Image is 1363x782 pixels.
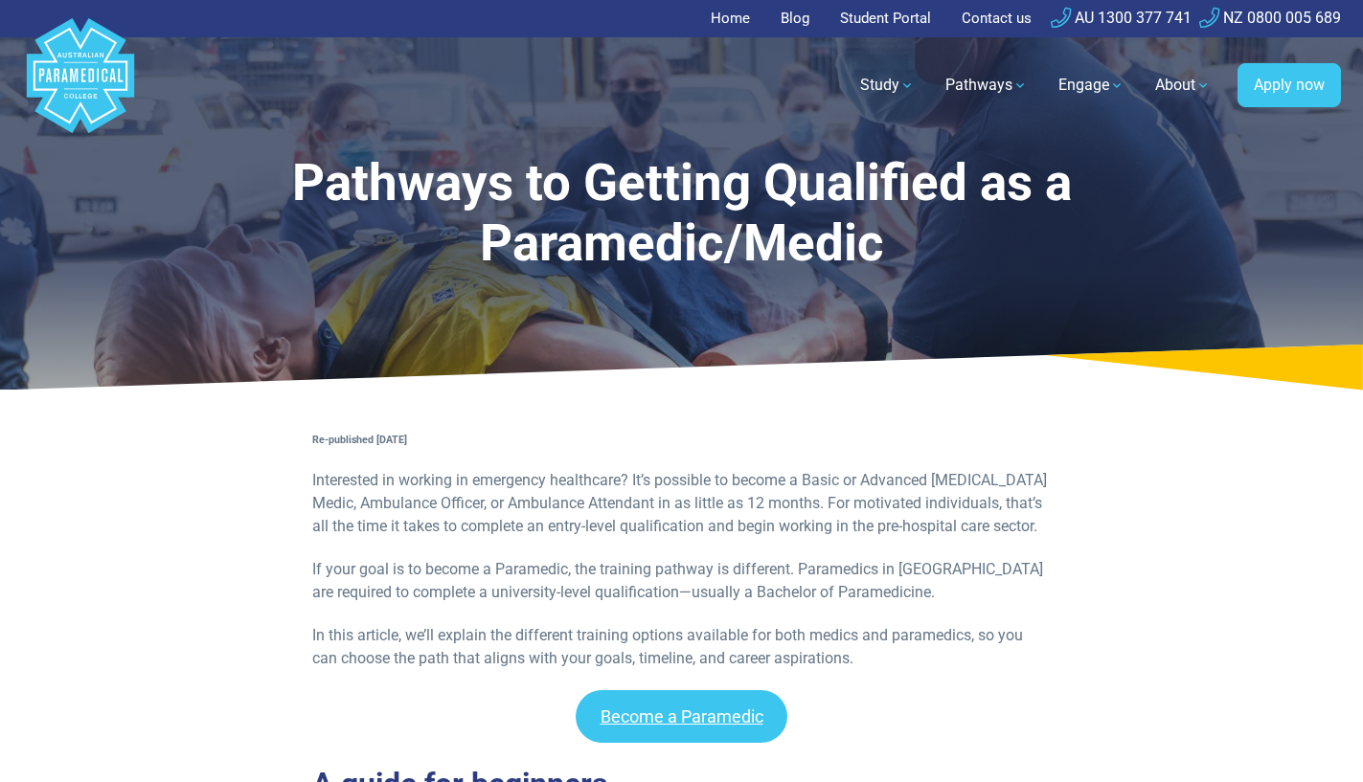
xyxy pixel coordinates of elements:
[934,58,1039,112] a: Pathways
[312,469,1052,538] p: Interested in working in emergency healthcare? It’s possible to become a Basic or Advanced [MEDIC...
[312,558,1052,604] p: If your goal is to become a Paramedic, the training pathway is different. Paramedics in [GEOGRAPH...
[312,434,407,446] strong: Re-published [DATE]
[188,153,1176,275] h1: Pathways to Getting Qualified as a Paramedic/Medic
[23,37,138,134] a: Australian Paramedical College
[312,624,1052,670] p: In this article, we’ll explain the different training options available for both medics and param...
[1199,9,1341,27] a: NZ 0800 005 689
[1144,58,1222,112] a: About
[1051,9,1192,27] a: AU 1300 377 741
[576,690,788,743] a: Become a Paramedic
[1047,58,1136,112] a: Engage
[849,58,926,112] a: Study
[1238,63,1341,107] a: Apply now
